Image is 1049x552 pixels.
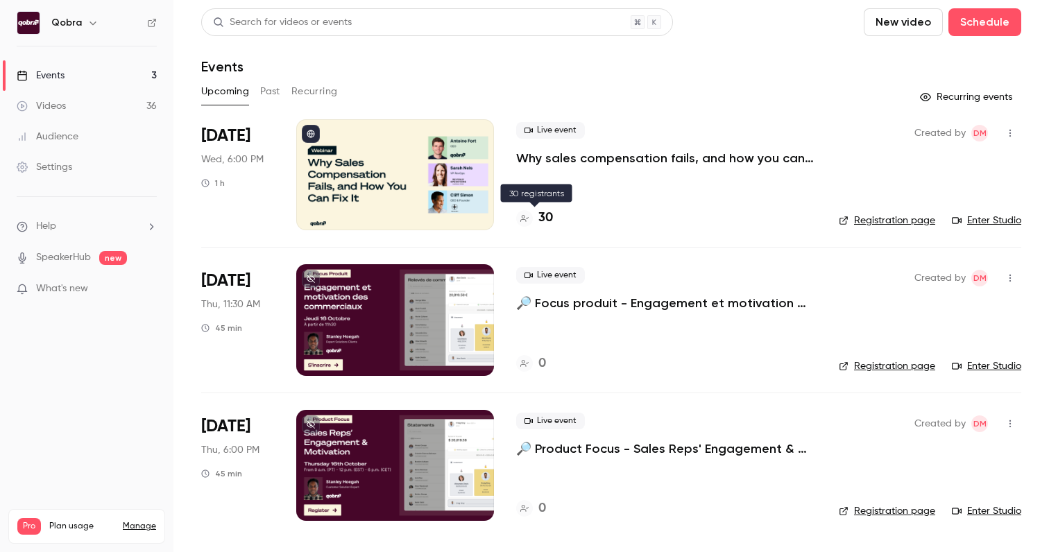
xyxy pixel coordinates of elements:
div: 45 min [201,468,242,479]
button: New video [864,8,943,36]
a: Enter Studio [952,504,1021,518]
span: Thu, 6:00 PM [201,443,259,457]
h4: 30 [538,209,553,227]
a: Registration page [839,214,935,227]
a: Manage [123,521,156,532]
a: SpeakerHub [36,250,91,265]
button: Recurring [291,80,338,103]
button: Past [260,80,280,103]
iframe: Noticeable Trigger [140,283,157,295]
button: Schedule [948,8,1021,36]
a: Enter Studio [952,359,1021,373]
span: Created by [914,270,966,286]
h6: Qobra [51,16,82,30]
div: Settings [17,160,72,174]
a: Enter Studio [952,214,1021,227]
span: Plan usage [49,521,114,532]
img: Qobra [17,12,40,34]
a: 0 [516,354,546,373]
a: 🔎 Focus produit - Engagement et motivation des commerciaux [516,295,817,311]
button: Upcoming [201,80,249,103]
h4: 0 [538,354,546,373]
h1: Events [201,58,244,75]
div: Oct 8 Wed, 6:00 PM (Europe/Paris) [201,119,274,230]
div: 1 h [201,178,225,189]
li: help-dropdown-opener [17,219,157,234]
h4: 0 [538,499,546,518]
span: What's new [36,282,88,296]
a: 0 [516,499,546,518]
span: DM [973,270,987,286]
span: Wed, 6:00 PM [201,153,264,166]
span: Pro [17,518,41,535]
span: Created by [914,415,966,432]
button: Recurring events [914,86,1021,108]
span: Created by [914,125,966,141]
a: Why sales compensation fails, and how you can fix it [516,150,817,166]
span: Dylan Manceau [971,270,988,286]
span: [DATE] [201,270,250,292]
span: Thu, 11:30 AM [201,297,260,311]
span: Dylan Manceau [971,125,988,141]
a: 🔎 Product Focus - Sales Reps' Engagement & Motivation [516,440,817,457]
span: [DATE] [201,415,250,438]
span: DM [973,125,987,141]
a: Registration page [839,359,935,373]
span: Live event [516,122,585,139]
span: Live event [516,413,585,429]
div: Oct 16 Thu, 6:00 PM (Europe/Paris) [201,410,274,521]
span: Help [36,219,56,234]
span: new [99,251,127,265]
span: Dylan Manceau [971,415,988,432]
a: Registration page [839,504,935,518]
span: [DATE] [201,125,250,147]
div: Events [17,69,65,83]
div: Oct 16 Thu, 11:30 AM (Europe/Paris) [201,264,274,375]
span: Live event [516,267,585,284]
div: Audience [17,130,78,144]
a: 30 [516,209,553,227]
div: 45 min [201,322,242,334]
span: DM [973,415,987,432]
div: Videos [17,99,66,113]
div: Search for videos or events [213,15,352,30]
